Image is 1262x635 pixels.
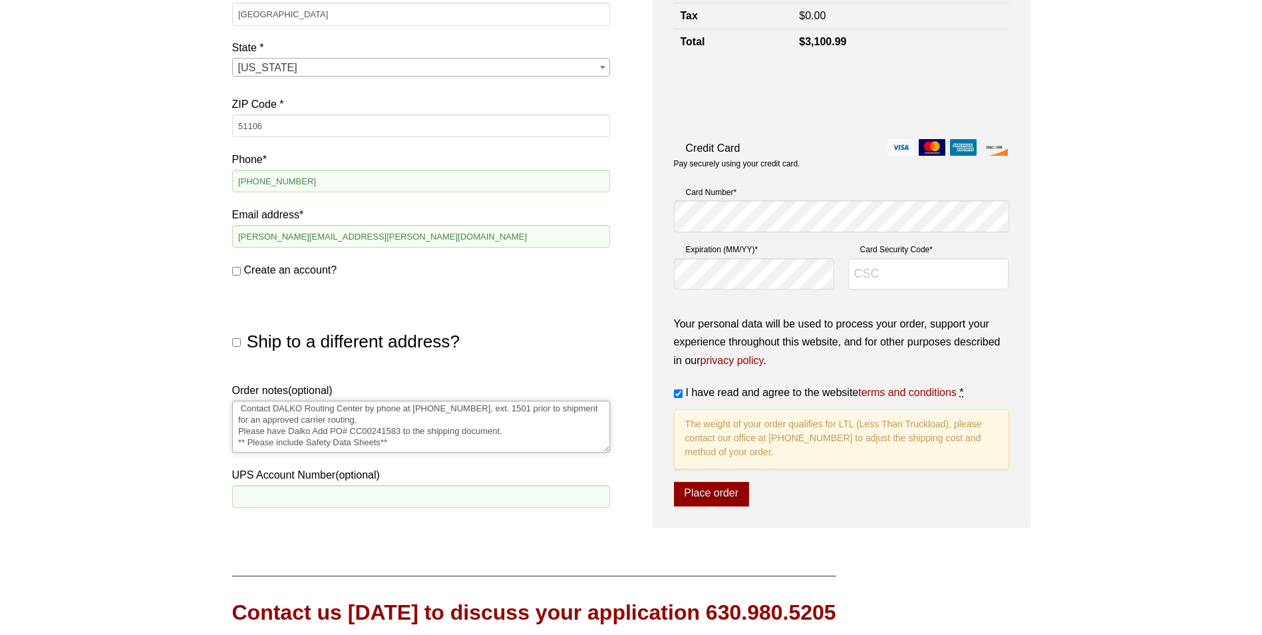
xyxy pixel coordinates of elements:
input: Ship to a different address? [232,338,241,347]
input: Create an account? [232,267,241,276]
div: Contact us [DATE] to discuss your application 630.980.5205 [232,598,836,628]
span: Ship to a different address? [247,331,460,351]
bdi: 0.00 [799,10,826,21]
span: (optional) [288,385,333,396]
label: Card Number [674,186,1009,199]
img: visa [887,139,914,156]
span: $ [799,10,805,21]
th: Tax [674,3,793,29]
input: I have read and agree to the websiteterms and conditions * [674,389,683,398]
p: Your personal data will be used to process your order, support your experience throughout this we... [674,315,1009,369]
label: Phone [232,150,610,168]
input: CSC [848,258,1009,290]
img: mastercard [919,139,945,156]
a: privacy policy [701,355,764,366]
span: I have read and agree to the website [686,387,957,398]
fieldset: Payment Info [674,180,1009,302]
p: The weight of your order qualifies for LTL (Less Than Truckload), please contact our office at [P... [674,409,1009,469]
span: $ [799,36,805,47]
iframe: reCAPTCHA [674,69,876,121]
span: (optional) [335,469,380,481]
span: Iowa [233,59,609,77]
th: Total [674,29,793,55]
img: amex [950,139,977,156]
label: Order notes [232,381,610,399]
p: Pay securely using your credit card. [674,158,1009,170]
a: terms and conditions [858,387,957,398]
label: UPS Account Number [232,466,610,484]
label: Email address [232,206,610,224]
label: Card Security Code [848,243,1009,256]
abbr: required [959,387,963,398]
span: Create an account? [244,264,337,276]
img: discover [981,139,1008,156]
button: Place order [674,482,749,507]
label: ZIP Code [232,95,610,113]
span: State [232,58,610,77]
bdi: 3,100.99 [799,36,846,47]
label: State [232,39,610,57]
label: Expiration (MM/YY) [674,243,835,256]
label: Credit Card [674,139,1009,157]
